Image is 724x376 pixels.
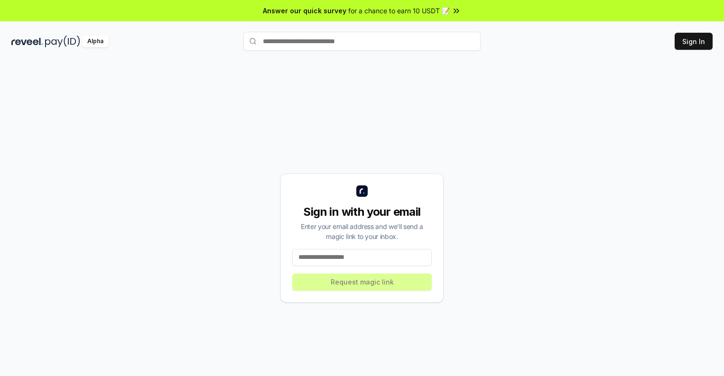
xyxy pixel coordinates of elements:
[292,221,432,241] div: Enter your email address and we’ll send a magic link to your inbox.
[292,204,432,220] div: Sign in with your email
[45,36,80,47] img: pay_id
[263,6,346,16] span: Answer our quick survey
[11,36,43,47] img: reveel_dark
[675,33,713,50] button: Sign In
[356,185,368,197] img: logo_small
[348,6,450,16] span: for a chance to earn 10 USDT 📝
[82,36,109,47] div: Alpha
